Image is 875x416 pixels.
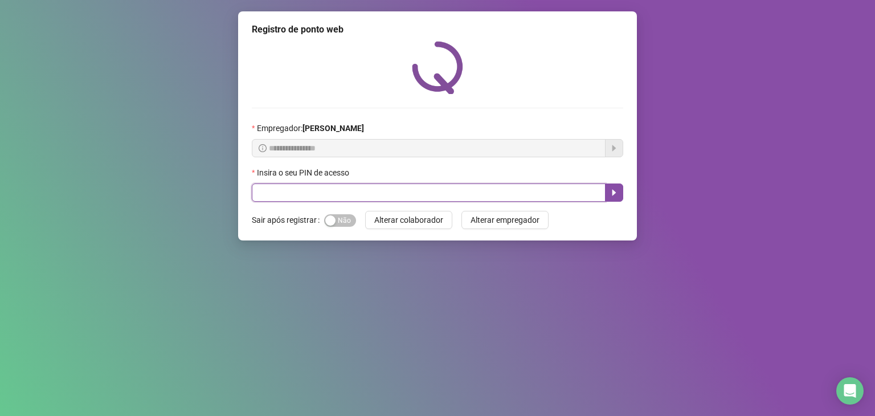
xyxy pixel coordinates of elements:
span: Alterar colaborador [374,214,443,226]
button: Alterar colaborador [365,211,452,229]
span: Empregador : [257,122,364,134]
div: Registro de ponto web [252,23,623,36]
div: Open Intercom Messenger [836,377,864,405]
img: QRPoint [412,41,463,94]
label: Insira o seu PIN de acesso [252,166,357,179]
button: Alterar empregador [461,211,549,229]
label: Sair após registrar [252,211,324,229]
span: caret-right [610,188,619,197]
strong: [PERSON_NAME] [302,124,364,133]
span: Alterar empregador [471,214,539,226]
span: info-circle [259,144,267,152]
